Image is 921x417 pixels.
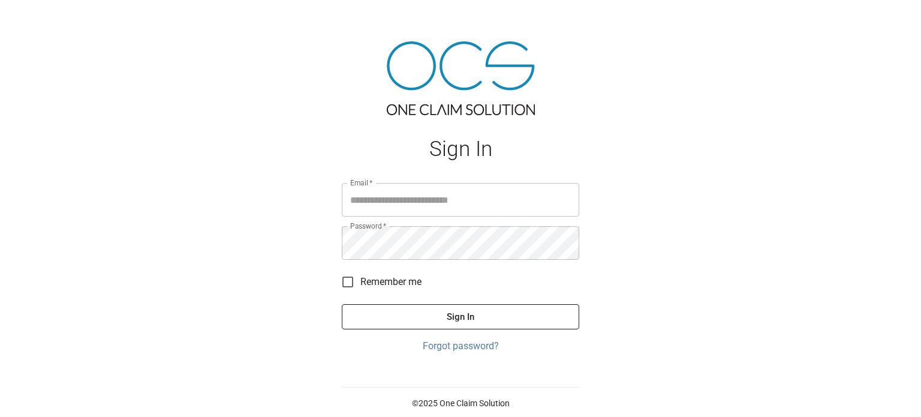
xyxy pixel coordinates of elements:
img: ocs-logo-tra.png [387,41,535,115]
img: ocs-logo-white-transparent.png [14,7,62,31]
h1: Sign In [342,137,579,161]
span: Remember me [360,275,422,289]
label: Password [350,221,386,231]
a: Forgot password? [342,339,579,353]
p: © 2025 One Claim Solution [342,397,579,409]
button: Sign In [342,304,579,329]
label: Email [350,178,373,188]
